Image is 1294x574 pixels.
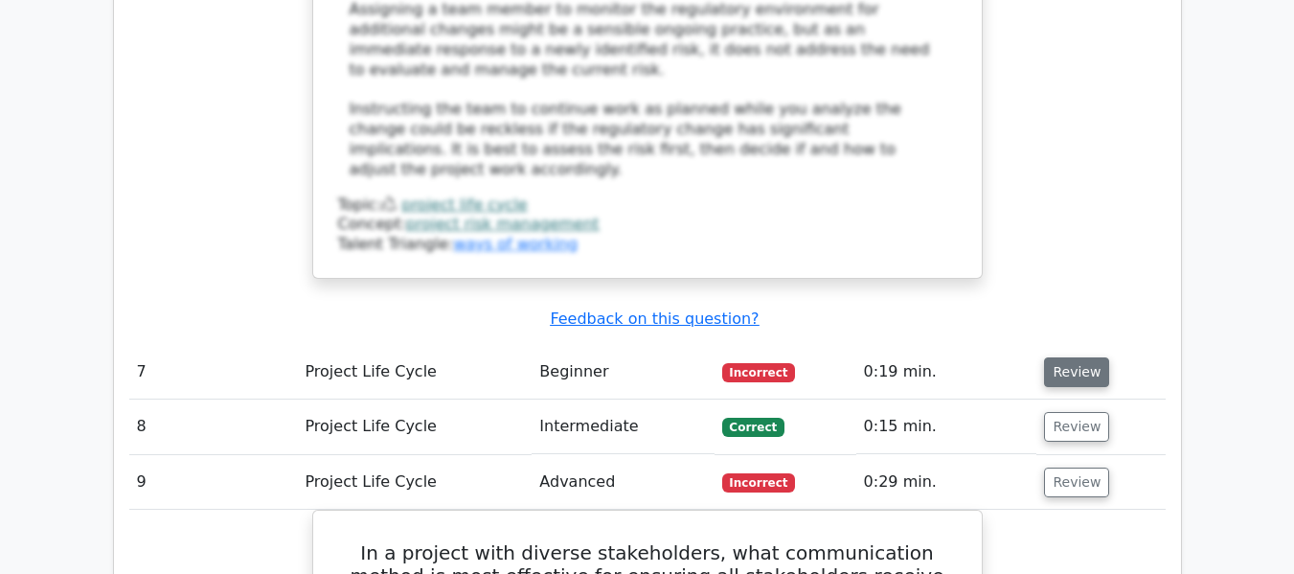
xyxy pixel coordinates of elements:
td: Beginner [532,345,714,400]
td: Project Life Cycle [297,345,532,400]
div: Topic: [338,195,957,216]
a: project life cycle [401,195,527,214]
td: 7 [129,345,298,400]
span: Correct [722,418,784,437]
div: Concept: [338,215,957,235]
td: Project Life Cycle [297,455,532,510]
td: Project Life Cycle [297,400,532,454]
td: Intermediate [532,400,714,454]
div: Talent Triangle: [338,195,957,255]
td: Advanced [532,455,714,510]
td: 9 [129,455,298,510]
td: 8 [129,400,298,454]
td: 0:19 min. [856,345,1037,400]
span: Incorrect [722,473,796,493]
td: 0:29 min. [856,455,1037,510]
a: project risk management [406,215,600,233]
span: Incorrect [722,363,796,382]
a: Feedback on this question? [550,310,759,328]
button: Review [1044,412,1109,442]
button: Review [1044,357,1109,387]
button: Review [1044,468,1109,497]
a: ways of working [453,235,578,253]
td: 0:15 min. [856,400,1037,454]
